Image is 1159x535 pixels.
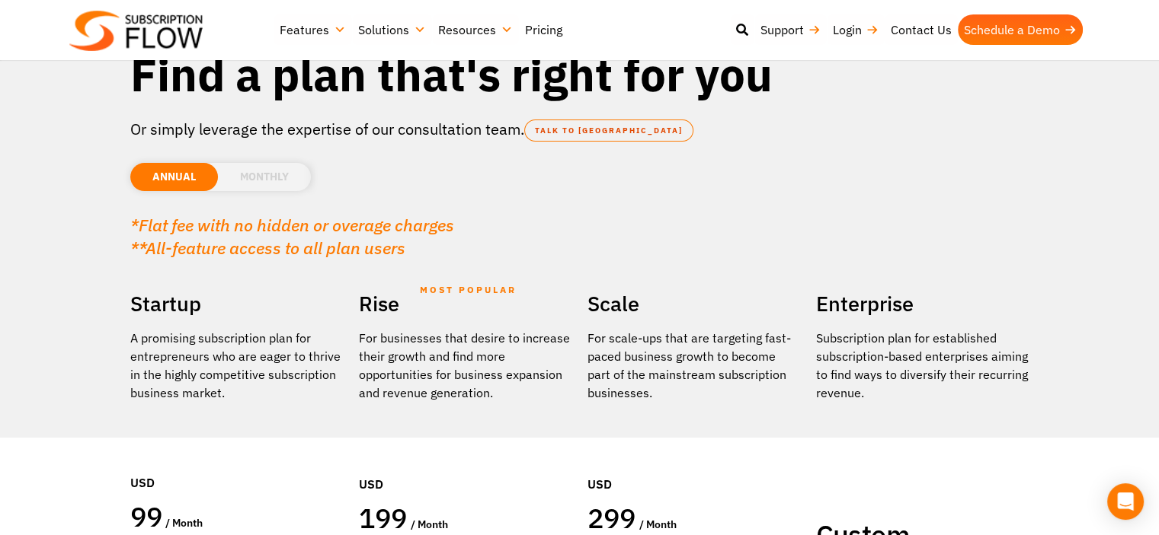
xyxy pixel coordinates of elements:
[359,329,572,402] div: For businesses that desire to increase their growth and find more opportunities for business expa...
[816,286,1029,321] h2: Enterprise
[130,498,163,534] span: 99
[130,163,218,191] li: ANNUAL
[359,429,572,501] div: USD
[816,329,1029,402] p: Subscription plan for established subscription-based enterprises aiming to find ways to diversify...
[588,429,801,501] div: USD
[218,163,311,191] li: MONTHLY
[411,517,448,531] span: / month
[274,14,352,45] a: Features
[420,272,517,307] span: MOST POPULAR
[130,214,454,236] em: *Flat fee with no hidden or overage charges
[588,286,801,321] h2: Scale
[958,14,1083,45] a: Schedule a Demo
[130,329,344,402] p: A promising subscription plan for entrepreneurs who are eager to thrive in the highly competitive...
[885,14,958,45] a: Contact Us
[130,118,1029,141] p: Or simply leverage the expertise of our consultation team.
[827,14,885,45] a: Login
[352,14,432,45] a: Solutions
[588,329,801,402] div: For scale-ups that are targeting fast-paced business growth to become part of the mainstream subs...
[130,237,405,259] em: **All-feature access to all plan users
[130,46,1029,103] h1: Find a plan that's right for you
[165,516,203,530] span: / month
[432,14,519,45] a: Resources
[359,286,572,321] h2: Rise
[754,14,827,45] a: Support
[130,428,344,499] div: USD
[639,517,677,531] span: / month
[69,11,203,51] img: Subscriptionflow
[524,119,693,142] a: TALK TO [GEOGRAPHIC_DATA]
[130,286,344,321] h2: Startup
[1107,483,1144,520] div: Open Intercom Messenger
[519,14,568,45] a: Pricing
